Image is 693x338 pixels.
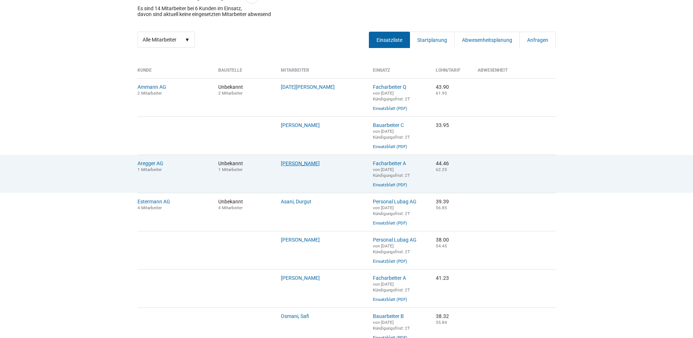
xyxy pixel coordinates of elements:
small: 61.95 [436,91,447,96]
th: Baustelle [213,68,276,78]
small: 4 Mitarbeiter [218,205,243,210]
a: Estermann AG [138,199,170,204]
a: Einsatzblatt (PDF) [373,259,407,264]
small: 55.84 [436,320,447,325]
nobr: 33.95 [436,122,449,128]
th: Kunde [138,68,213,78]
p: Es sind 14 Mitarbeiter bei 6 Kunden im Einsatz, davon sind aktuell keine eingesetzten Mitarbeiter... [138,5,271,17]
nobr: 39.39 [436,199,449,204]
a: Facharbeiter A [373,160,406,166]
th: Einsatz [367,68,430,78]
small: von [DATE] Kündigungsfrist: 2T [373,91,410,102]
nobr: 41.23 [436,275,449,281]
a: [PERSON_NAME] [281,237,320,243]
small: 1 Mitarbeiter [138,167,162,172]
a: Personal Lubag AG [373,237,417,243]
a: Anfragen [519,32,556,48]
a: Personal Lubag AG [373,199,417,204]
a: Osmani, Safi [281,313,309,319]
nobr: 44.46 [436,160,449,166]
nobr: 43.90 [436,84,449,90]
small: von [DATE] Kündigungsfrist: 2T [373,243,410,254]
span: Unbekannt [218,199,270,210]
small: von [DATE] Kündigungsfrist: 2T [373,205,410,216]
a: Einsatzblatt (PDF) [373,106,407,111]
a: Facharbeiter Q [373,84,406,90]
small: 56.85 [436,205,447,210]
small: 4 Mitarbeiter [138,205,162,210]
a: [DATE][PERSON_NAME] [281,84,335,90]
th: Mitarbeiter [275,68,367,78]
small: von [DATE] Kündigungsfrist: 2T [373,282,410,293]
a: Ammann AG [138,84,166,90]
th: Lohn/Tarif [430,68,472,78]
a: Abwesenheitsplanung [454,32,520,48]
th: Abwesenheit [472,68,556,78]
a: Facharbeiter A [373,275,406,281]
a: Einsatzblatt (PDF) [373,182,407,187]
a: Einsatzliste [369,32,410,48]
span: Unbekannt [218,160,270,172]
a: Bauarbeiter B [373,313,404,319]
small: 2 Mitarbeiter [138,91,162,96]
a: Einsatzblatt (PDF) [373,297,407,302]
a: Einsatzblatt (PDF) [373,144,407,149]
small: 62.25 [436,167,447,172]
a: Einsatzblatt (PDF) [373,220,407,226]
a: Asani, Durgut [281,199,311,204]
a: [PERSON_NAME] [281,275,320,281]
small: von [DATE] Kündigungsfrist: 2T [373,129,410,140]
a: Startplanung [410,32,455,48]
small: 1 Mitarbeiter [218,167,243,172]
nobr: 38.32 [436,313,449,319]
small: 2 Mitarbeiter [218,91,243,96]
a: Aregger AG [138,160,163,166]
a: [PERSON_NAME] [281,160,320,166]
a: Bauarbeiter C [373,122,404,128]
span: Unbekannt [218,84,270,96]
a: [PERSON_NAME] [281,122,320,128]
small: 54.45 [436,243,447,248]
small: von [DATE] Kündigungsfrist: 2T [373,320,410,331]
small: von [DATE] Kündigungsfrist: 2T [373,167,410,178]
nobr: 38.00 [436,237,449,243]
